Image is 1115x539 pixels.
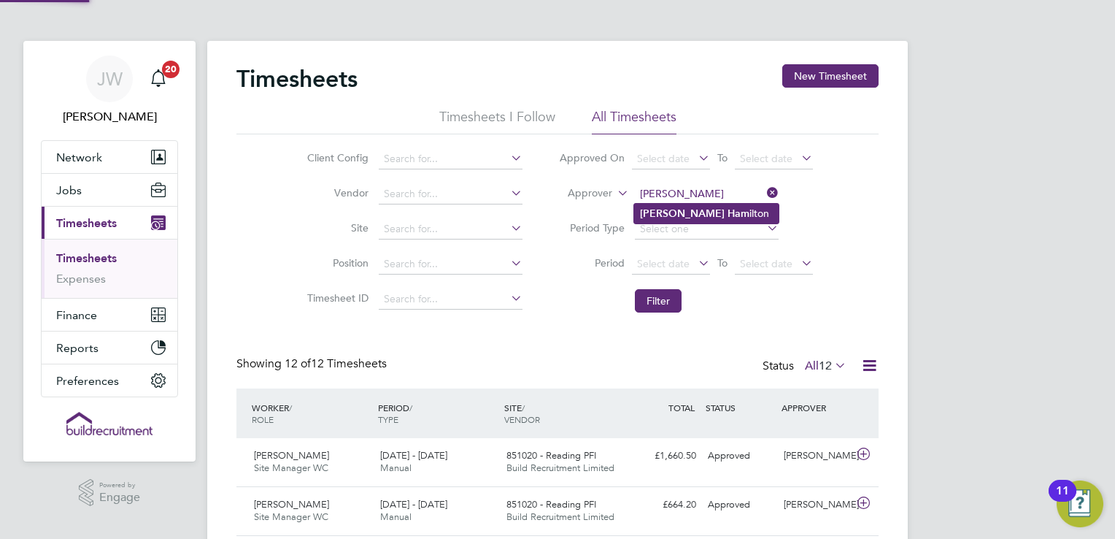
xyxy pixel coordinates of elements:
button: New Timesheet [782,64,879,88]
input: Search for... [379,219,522,240]
div: [PERSON_NAME] [778,444,854,468]
span: TOTAL [668,402,695,413]
span: Site Manager WC [254,511,328,523]
div: SITE [501,394,627,432]
span: JW [97,69,123,88]
input: Search for... [379,184,522,204]
h2: Timesheets [236,64,358,93]
span: [DATE] - [DATE] [380,449,447,462]
a: Timesheets [56,251,117,265]
span: Jobs [56,183,82,197]
div: Showing [236,356,390,372]
div: Approved [702,493,778,517]
button: Finance [42,299,177,331]
span: Select date [740,152,792,165]
label: Site [303,221,369,234]
input: Search for... [379,254,522,275]
span: / [289,402,292,413]
input: Search for... [379,149,522,169]
li: Timesheets I Follow [439,108,555,134]
button: Network [42,141,177,173]
div: Status [763,356,849,377]
button: Timesheets [42,207,177,239]
span: [PERSON_NAME] [254,449,329,462]
label: Position [303,256,369,269]
span: 12 of [285,356,311,371]
span: Timesheets [56,216,117,230]
b: [PERSON_NAME] [640,207,725,220]
span: Network [56,150,102,164]
div: [PERSON_NAME] [778,493,854,517]
li: All Timesheets [592,108,676,134]
span: Powered by [99,479,140,492]
div: PERIOD [374,394,501,432]
span: TYPE [378,413,398,425]
button: Preferences [42,364,177,397]
b: Ham [728,207,749,220]
label: All [805,359,846,373]
span: [PERSON_NAME] [254,498,329,511]
label: Period [559,256,625,269]
div: £664.20 [626,493,702,517]
span: 20 [162,61,180,78]
a: Go to home page [41,412,178,435]
label: Timesheet ID [303,291,369,305]
div: APPROVER [778,394,854,421]
span: To [713,253,732,272]
span: To [713,148,732,167]
button: Open Resource Center, 11 new notifications [1057,481,1103,527]
span: 851020 - Reading PFI [506,498,596,511]
a: JW[PERSON_NAME] [41,56,178,126]
a: Powered byEngage [79,479,141,507]
button: Jobs [42,174,177,206]
input: Select one [635,219,779,240]
button: Filter [635,289,682,313]
span: / [409,402,412,413]
span: Build Recruitment Limited [506,511,614,523]
span: Preferences [56,374,119,388]
span: 12 [819,359,832,373]
input: Search for... [379,289,522,310]
div: STATUS [702,394,778,421]
img: buildrec-logo-retina.png [66,412,153,435]
span: Manual [380,462,412,474]
span: 12 Timesheets [285,356,387,371]
span: Select date [637,257,690,270]
label: Vendor [303,186,369,199]
label: Client Config [303,151,369,164]
span: ROLE [252,413,274,425]
nav: Main navigation [23,41,196,462]
label: Approver [547,186,612,201]
span: Select date [740,257,792,270]
div: WORKER [248,394,374,432]
span: / [522,402,525,413]
span: VENDOR [504,413,540,425]
label: Period Type [559,221,625,234]
a: 20 [144,56,173,102]
input: Search for... [635,184,779,204]
span: Manual [380,511,412,523]
span: Engage [99,492,140,504]
div: Timesheets [42,239,177,298]
div: Approved [702,444,778,468]
button: Reports [42,332,177,364]
span: Select date [637,152,690,165]
span: Reports [56,341,99,355]
div: £1,660.50 [626,444,702,468]
span: 851020 - Reading PFI [506,449,596,462]
span: Site Manager WC [254,462,328,474]
span: Build Recruitment Limited [506,462,614,474]
a: Expenses [56,272,106,286]
span: Finance [56,308,97,322]
div: 11 [1056,491,1069,510]
span: [DATE] - [DATE] [380,498,447,511]
li: ilton [634,204,779,223]
span: Josh Wakefield [41,108,178,126]
label: Approved On [559,151,625,164]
